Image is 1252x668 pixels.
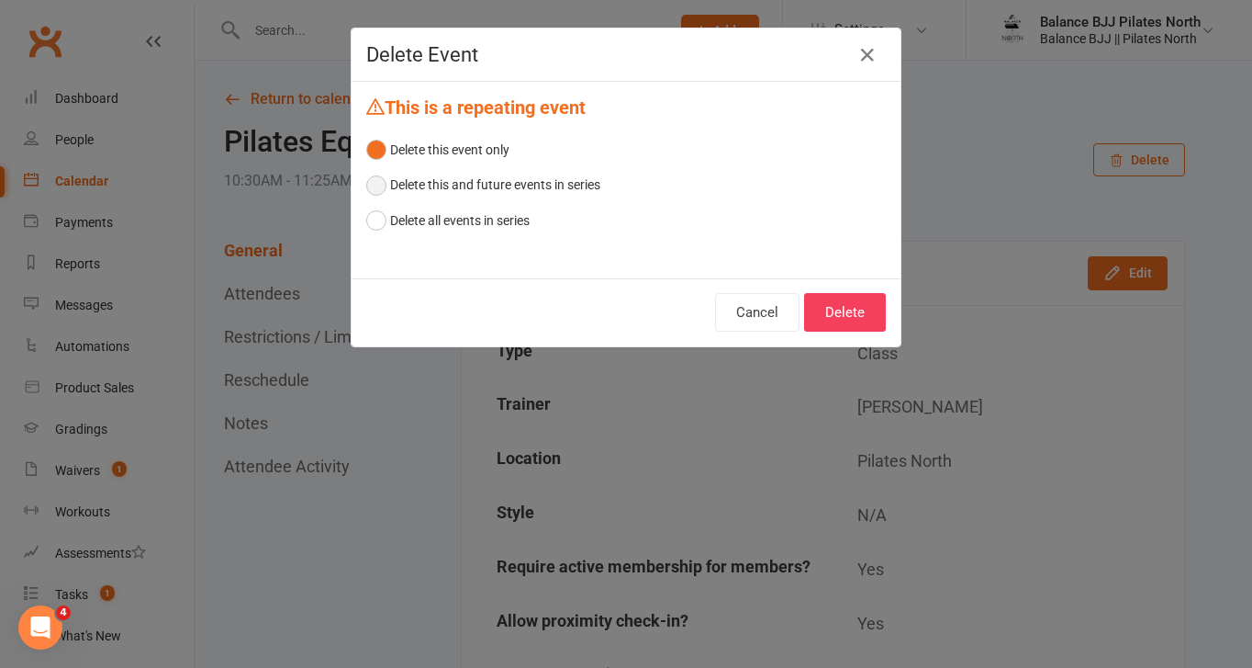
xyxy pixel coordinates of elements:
[366,43,886,66] h4: Delete Event
[366,203,530,238] button: Delete all events in series
[715,293,799,332] button: Cancel
[366,132,509,167] button: Delete this event only
[56,606,71,620] span: 4
[804,293,886,332] button: Delete
[853,40,882,70] button: Close
[366,96,886,118] h4: This is a repeating event
[366,167,600,202] button: Delete this and future events in series
[18,606,62,650] iframe: Intercom live chat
